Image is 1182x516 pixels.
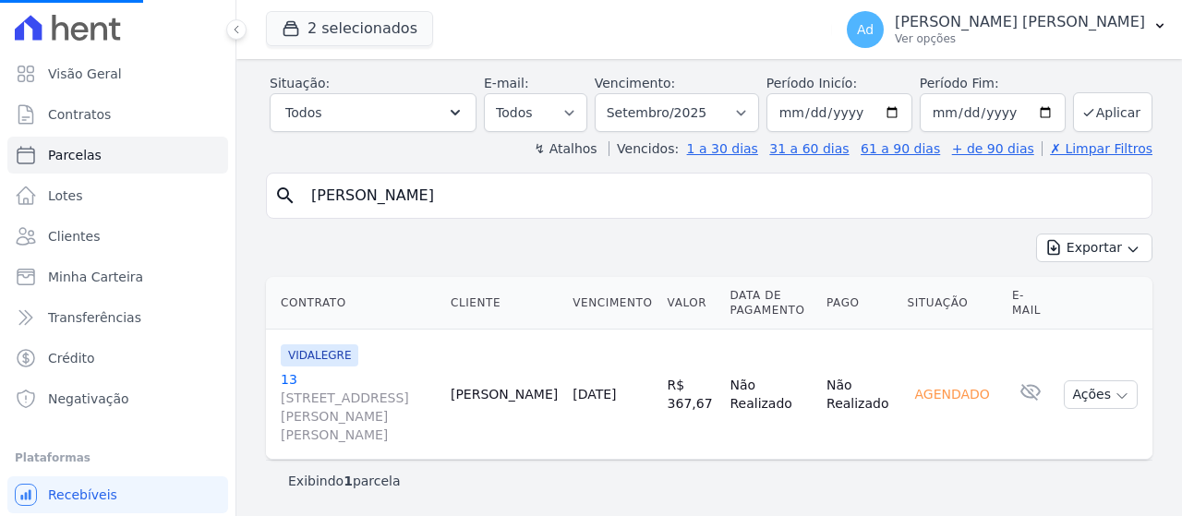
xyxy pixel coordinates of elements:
[819,330,899,460] td: Não Realizado
[907,381,996,407] div: Agendado
[7,476,228,513] a: Recebíveis
[48,65,122,83] span: Visão Geral
[895,13,1145,31] p: [PERSON_NAME] [PERSON_NAME]
[48,186,83,205] span: Lotes
[857,23,874,36] span: Ad
[573,387,616,402] a: [DATE]
[7,299,228,336] a: Transferências
[899,277,1004,330] th: Situação
[281,370,436,444] a: 13[STREET_ADDRESS][PERSON_NAME][PERSON_NAME]
[660,330,723,460] td: R$ 367,67
[48,349,95,367] span: Crédito
[687,141,758,156] a: 1 a 30 dias
[7,258,228,295] a: Minha Carteira
[270,93,476,132] button: Todos
[300,177,1144,214] input: Buscar por nome do lote ou do cliente
[1064,380,1138,409] button: Ações
[1073,92,1152,132] button: Aplicar
[7,177,228,214] a: Lotes
[819,277,899,330] th: Pago
[484,76,529,90] label: E-mail:
[48,268,143,286] span: Minha Carteira
[266,277,443,330] th: Contrato
[48,308,141,327] span: Transferências
[48,227,100,246] span: Clientes
[1042,141,1152,156] a: ✗ Limpar Filtros
[660,277,723,330] th: Valor
[722,330,819,460] td: Não Realizado
[609,141,679,156] label: Vencidos:
[443,330,565,460] td: [PERSON_NAME]
[595,76,675,90] label: Vencimento:
[266,11,433,46] button: 2 selecionados
[920,74,1066,93] label: Período Fim:
[285,102,321,124] span: Todos
[895,31,1145,46] p: Ver opções
[952,141,1034,156] a: + de 90 dias
[288,472,401,490] p: Exibindo parcela
[766,76,857,90] label: Período Inicío:
[281,344,358,366] span: VIDALEGRE
[443,277,565,330] th: Cliente
[769,141,849,156] a: 31 a 60 dias
[48,390,129,408] span: Negativação
[1005,277,1057,330] th: E-mail
[7,218,228,255] a: Clientes
[1036,234,1152,262] button: Exportar
[861,141,940,156] a: 61 a 90 dias
[7,380,228,417] a: Negativação
[274,185,296,207] i: search
[832,4,1182,55] button: Ad [PERSON_NAME] [PERSON_NAME] Ver opções
[48,486,117,504] span: Recebíveis
[15,447,221,469] div: Plataformas
[48,105,111,124] span: Contratos
[534,141,597,156] label: ↯ Atalhos
[7,55,228,92] a: Visão Geral
[7,340,228,377] a: Crédito
[722,277,819,330] th: Data de Pagamento
[344,474,353,488] b: 1
[565,277,659,330] th: Vencimento
[270,76,330,90] label: Situação:
[281,389,436,444] span: [STREET_ADDRESS][PERSON_NAME][PERSON_NAME]
[7,137,228,174] a: Parcelas
[48,146,102,164] span: Parcelas
[7,96,228,133] a: Contratos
